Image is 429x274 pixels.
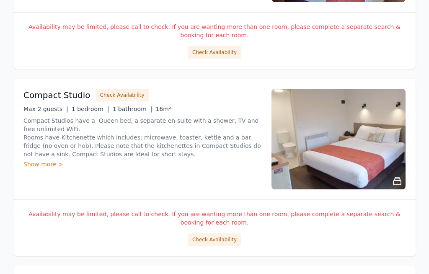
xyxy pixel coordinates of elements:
[188,234,241,246] button: Check Availability
[23,90,90,101] h3: Compact Studio
[23,210,406,227] p: Availability may be limited, please call to check. If you are wanting more than one room, please ...
[112,106,152,113] span: 1 bathroom |
[23,106,68,113] span: Max 2 guests |
[72,106,109,113] span: 1 bedroom |
[23,23,406,40] p: Availability may be limited, please call to check. If you are wanting more than one room, please ...
[188,47,241,59] button: Check Availability
[155,106,171,113] span: 16m²
[23,160,261,169] div: Show more >
[96,89,149,102] button: Check Availability
[23,117,261,159] p: Compact Studios have a Queen bed, a separate en-suite with a shower, TV and free unlimited WiFi. ...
